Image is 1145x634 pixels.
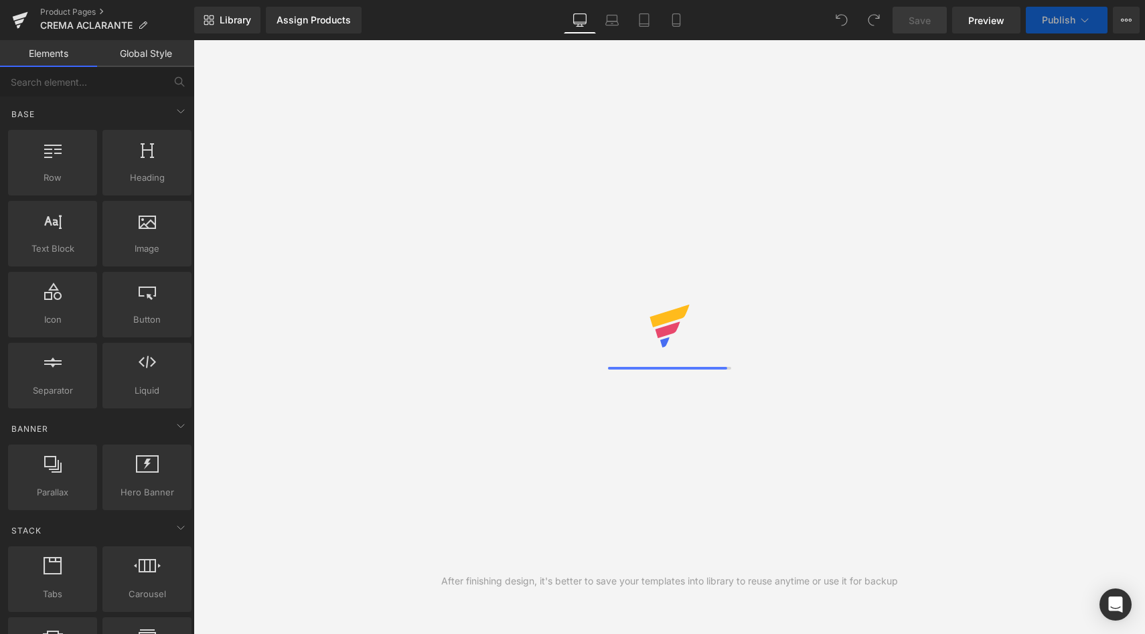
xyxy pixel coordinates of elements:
button: Redo [860,7,887,33]
span: CREMA ACLARANTE [40,20,133,31]
span: Parallax [12,485,93,499]
a: Desktop [564,7,596,33]
a: Mobile [660,7,692,33]
div: Open Intercom Messenger [1099,588,1132,621]
a: New Library [194,7,260,33]
span: Tabs [12,587,93,601]
span: Liquid [106,384,187,398]
span: Separator [12,384,93,398]
span: Library [220,14,251,26]
span: Base [10,108,36,121]
span: Stack [10,524,43,537]
span: Publish [1042,15,1075,25]
a: Global Style [97,40,194,67]
button: Publish [1026,7,1108,33]
div: Assign Products [277,15,351,25]
span: Text Block [12,242,93,256]
button: More [1113,7,1140,33]
a: Tablet [628,7,660,33]
span: Hero Banner [106,485,187,499]
span: Banner [10,422,50,435]
span: Row [12,171,93,185]
span: Carousel [106,587,187,601]
div: After finishing design, it's better to save your templates into library to reuse anytime or use i... [441,574,898,588]
a: Laptop [596,7,628,33]
span: Heading [106,171,187,185]
span: Button [106,313,187,327]
span: Preview [968,13,1004,27]
span: Image [106,242,187,256]
a: Preview [952,7,1020,33]
a: Product Pages [40,7,194,17]
button: Undo [828,7,855,33]
span: Save [909,13,931,27]
span: Icon [12,313,93,327]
